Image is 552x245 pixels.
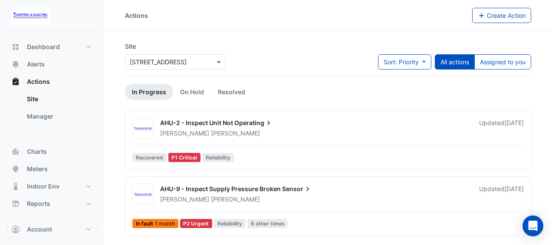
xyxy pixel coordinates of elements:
a: Site [20,90,97,108]
span: Operating [234,119,273,127]
img: Control & Electric [133,190,153,199]
button: Assigned to you [474,54,531,70]
div: Updated [479,119,524,138]
span: Charts [27,147,47,156]
button: Charts [7,143,97,160]
app-icon: Indoor Env [11,182,20,191]
div: Actions [7,90,97,129]
button: Reports [7,195,97,212]
div: P2 Urgent [180,219,213,228]
span: Indoor Env [27,182,59,191]
app-icon: Dashboard [11,43,20,51]
span: Alerts [27,60,45,69]
span: [PERSON_NAME] [211,195,260,204]
div: Actions [125,11,148,20]
app-icon: Reports [11,199,20,208]
span: Actions [27,77,50,86]
button: Dashboard [7,38,97,56]
button: Meters [7,160,97,178]
span: Reliability [214,219,246,228]
label: Site [125,42,136,51]
span: Sort: Priority [384,58,419,66]
app-icon: Alerts [11,60,20,69]
span: Dashboard [27,43,60,51]
span: 6 other times [247,219,288,228]
a: Manager [20,108,97,125]
a: Resolved [211,84,252,100]
img: Company Logo [10,7,49,24]
span: [PERSON_NAME] [211,129,260,138]
app-icon: Actions [11,77,20,86]
span: Mon 25-Aug-2025 13:19 AEST [504,185,524,192]
span: [PERSON_NAME] [160,195,209,203]
button: Actions [7,73,97,90]
span: Create Action [487,12,526,19]
button: Sort: Priority [378,54,431,70]
button: All actions [435,54,475,70]
a: On Hold [173,84,211,100]
div: P1 Critical [168,153,201,162]
button: Account [7,221,97,238]
span: Sensor [282,185,312,193]
span: Meters [27,165,48,173]
span: Recovered [132,153,167,162]
img: Control & Electric [133,124,153,133]
span: AHU-2 - Inspect Unit Not [160,119,233,126]
span: Tue 09-Sep-2025 09:43 AEST [504,119,524,126]
button: Alerts [7,56,97,73]
span: [PERSON_NAME] [160,129,209,137]
app-icon: Meters [11,165,20,173]
button: Create Action [472,8,532,23]
span: Reliability [202,153,234,162]
div: Updated [479,185,524,204]
app-icon: Charts [11,147,20,156]
span: 1 month [155,221,175,226]
div: Open Intercom Messenger [522,215,543,236]
span: In fault [132,219,178,228]
span: AHU-9 - Inspect Supply Pressure Broken [160,185,281,192]
a: In Progress [125,84,173,100]
span: Account [27,225,52,234]
span: Reports [27,199,50,208]
button: Indoor Env [7,178,97,195]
